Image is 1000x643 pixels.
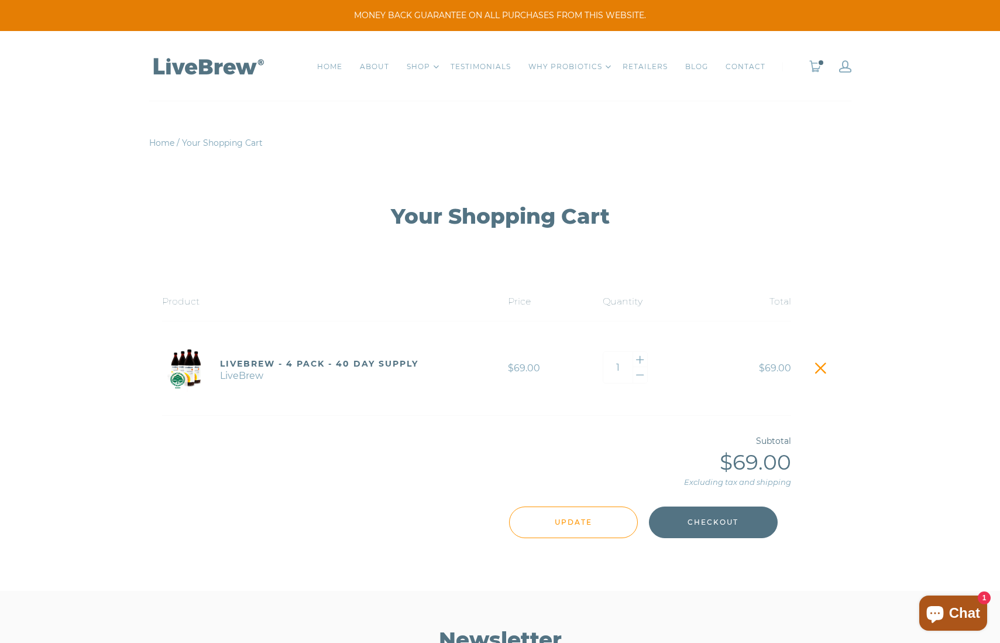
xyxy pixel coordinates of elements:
[916,596,991,634] inbox-online-store-chat: Shopify online store chat
[509,507,638,538] input: Update
[603,282,697,321] th: Quantity
[162,345,209,392] img: LiveBrew - 4 Pack - 40 day supply
[720,449,791,475] span: $69.00
[451,61,511,73] a: TESTIMONIALS
[688,516,738,529] span: Checkout
[149,138,174,148] a: Home
[685,61,708,73] a: BLOG
[162,282,508,321] th: Product
[220,368,418,381] span: LiveBrew
[162,433,791,449] p: Subtotal
[508,282,602,321] th: Price
[508,362,540,374] span: $69.00
[162,476,791,489] p: Excluding tax and shipping
[18,9,982,22] span: MONEY BACK GUARANTEE ON ALL PURCHASES FROM THIS WEBSITE.
[623,61,668,73] a: RETAILERS
[220,358,418,369] a: LiveBrew - 4 Pack - 40 day supply
[528,61,602,73] a: WHY PROBIOTICS
[317,61,342,73] a: HOME
[180,203,820,230] h1: Your Shopping Cart
[697,282,791,321] th: Total
[726,61,765,73] a: CONTACT
[603,352,633,383] input: Quantity
[177,138,180,148] span: /
[149,56,266,76] img: LiveBrew
[809,60,822,73] a: 1
[360,61,389,73] a: ABOUT
[649,507,778,538] button: Checkout
[182,138,263,148] span: Your Shopping Cart
[407,61,430,73] a: SHOP
[817,59,824,66] span: 1
[759,362,791,374] span: $69.00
